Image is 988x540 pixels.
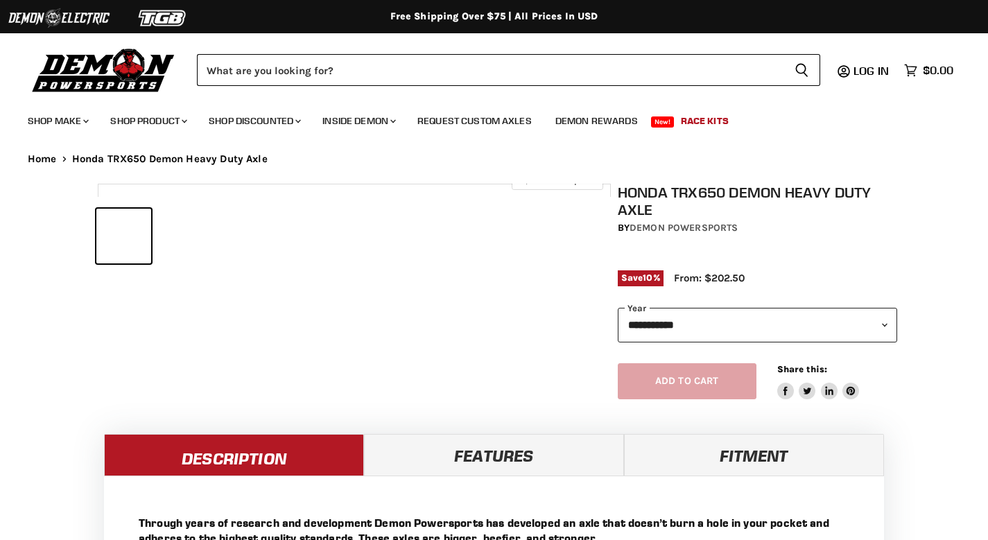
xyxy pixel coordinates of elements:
button: IMAGE thumbnail [96,209,151,263]
a: Shop Make [17,107,97,135]
h1: Honda TRX650 Demon Heavy Duty Axle [618,184,898,218]
button: Search [783,54,820,86]
input: Search [197,54,783,86]
button: IMAGE thumbnail [214,209,269,263]
a: Demon Rewards [545,107,648,135]
a: Shop Discounted [198,107,309,135]
a: Request Custom Axles [407,107,542,135]
span: New! [651,116,675,128]
span: From: $202.50 [674,272,745,284]
img: Demon Powersports [28,45,180,94]
a: Inside Demon [312,107,404,135]
form: Product [197,54,820,86]
select: year [618,308,898,342]
ul: Main menu [17,101,950,135]
aside: Share this: [777,363,860,400]
a: Home [28,153,57,165]
span: Share this: [777,364,827,374]
span: Click to expand [519,175,596,185]
a: Description [104,434,364,476]
a: $0.00 [897,60,960,80]
span: Save % [618,270,664,286]
a: Shop Product [100,107,196,135]
a: Features [364,434,624,476]
img: Demon Electric Logo 2 [7,5,111,31]
button: IMAGE thumbnail [155,209,210,263]
span: Log in [853,64,889,78]
img: TGB Logo 2 [111,5,215,31]
div: by [618,220,898,236]
span: 10 [643,272,652,283]
span: $0.00 [923,64,953,77]
span: Honda TRX650 Demon Heavy Duty Axle [72,153,268,165]
a: Fitment [624,434,884,476]
a: Log in [847,64,897,77]
a: Demon Powersports [630,222,738,234]
a: Race Kits [670,107,739,135]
